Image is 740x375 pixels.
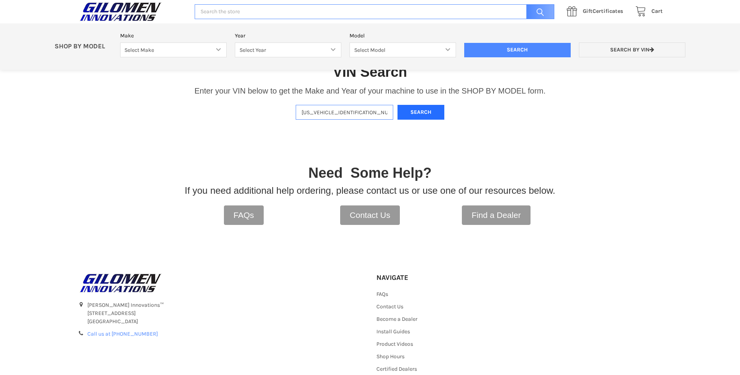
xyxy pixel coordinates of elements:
span: Certificates [583,8,623,14]
a: Call us at [PHONE_NUMBER] [87,331,158,337]
a: GiftCertificates [563,7,631,16]
p: Enter your VIN below to get the Make and Year of your machine to use in the SHOP BY MODEL form. [194,85,545,97]
a: Contact Us [340,205,400,225]
a: Certified Dealers [376,366,417,372]
a: FAQs [376,291,388,297]
img: GILOMEN INNOVATIONS [78,273,163,293]
input: Search the store [195,4,554,19]
label: Model [350,32,456,40]
a: GILOMEN INNOVATIONS [78,273,364,293]
p: If you need additional help ordering, please contact us or use one of our resources below. [185,184,555,198]
a: Contact Us [376,303,403,310]
a: Shop Hours [376,353,405,360]
span: Gift [583,8,593,14]
a: Install Guides [376,328,410,335]
a: Product Videos [376,341,413,347]
label: Year [235,32,341,40]
img: GILOMEN INNOVATIONS [78,2,163,21]
a: Find a Dealer [462,205,531,225]
address: [PERSON_NAME] Innovations™ [STREET_ADDRESS] [GEOGRAPHIC_DATA] [87,301,364,325]
h5: Navigate [376,273,463,282]
input: Search [522,4,554,19]
a: GILOMEN INNOVATIONS [78,2,186,21]
p: Need Some Help? [308,163,431,184]
label: Make [120,32,227,40]
a: Search by VIN [579,42,685,58]
span: Cart [651,8,663,14]
a: Cart [631,7,663,16]
p: SHOP BY MODEL [51,42,116,51]
a: FAQs [224,205,264,225]
input: Enter VIN of your machine [296,105,393,120]
input: Search [464,43,571,58]
a: Become a Dealer [376,316,417,322]
button: Search [398,105,444,120]
h1: VIN Search [333,63,407,81]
